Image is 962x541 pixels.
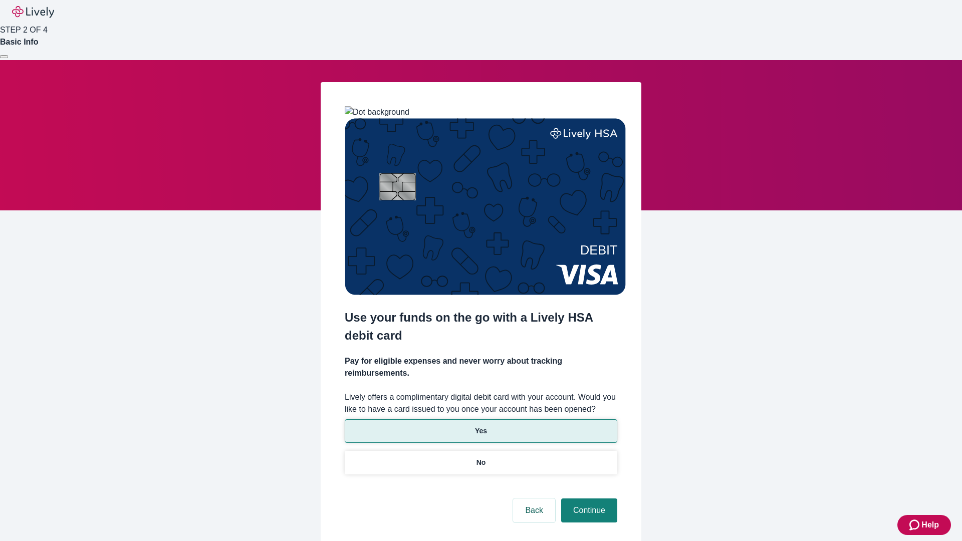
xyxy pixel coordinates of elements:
[561,498,617,522] button: Continue
[345,309,617,345] h2: Use your funds on the go with a Lively HSA debit card
[476,457,486,468] p: No
[345,355,617,379] h4: Pay for eligible expenses and never worry about tracking reimbursements.
[345,451,617,474] button: No
[345,391,617,415] label: Lively offers a complimentary digital debit card with your account. Would you like to have a card...
[345,419,617,443] button: Yes
[345,106,409,118] img: Dot background
[897,515,951,535] button: Zendesk support iconHelp
[345,118,626,295] img: Debit card
[513,498,555,522] button: Back
[921,519,939,531] span: Help
[909,519,921,531] svg: Zendesk support icon
[475,426,487,436] p: Yes
[12,6,54,18] img: Lively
